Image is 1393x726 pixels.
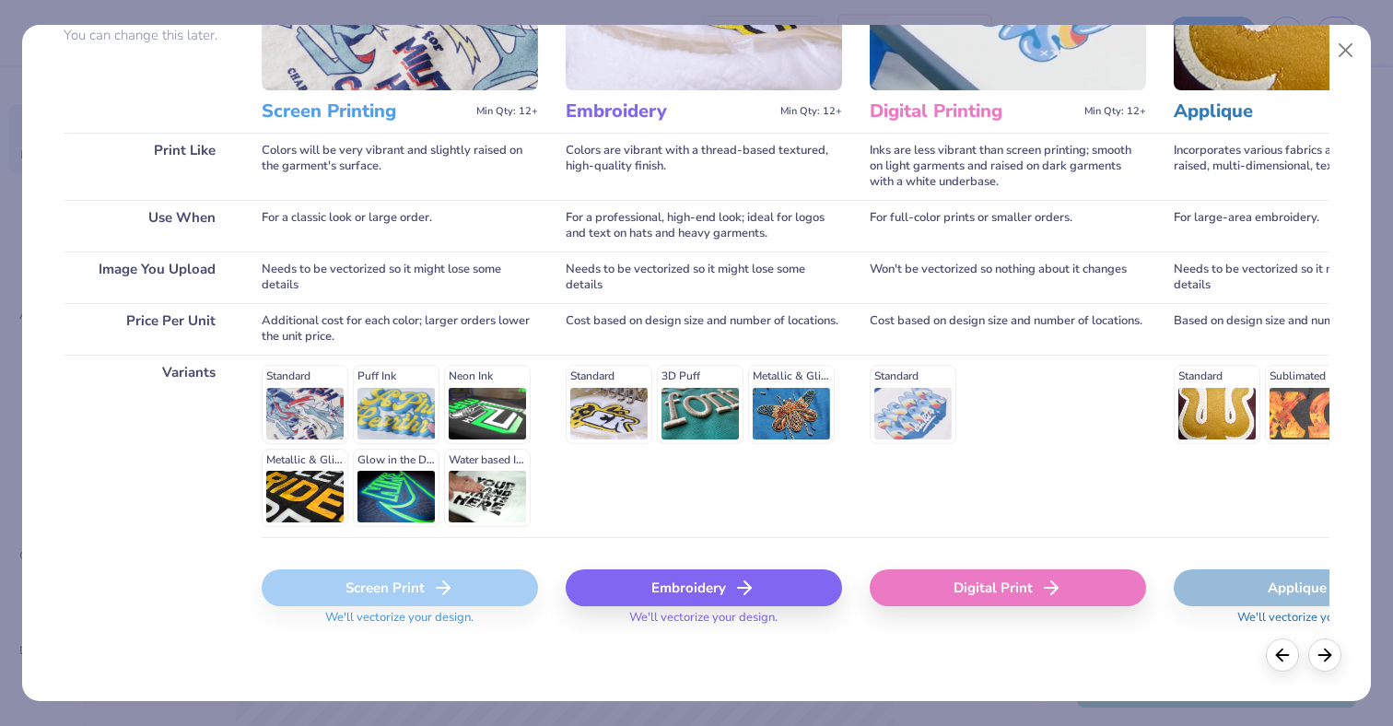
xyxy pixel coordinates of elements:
[262,303,538,355] div: Additional cost for each color; larger orders lower the unit price.
[476,105,538,118] span: Min Qty: 12+
[64,200,234,252] div: Use When
[64,133,234,200] div: Print Like
[566,569,842,606] div: Embroidery
[262,569,538,606] div: Screen Print
[1230,610,1393,637] span: We'll vectorize your design.
[1329,33,1364,68] button: Close
[262,133,538,200] div: Colors will be very vibrant and slightly raised on the garment's surface.
[1174,100,1381,123] h3: Applique
[566,200,842,252] div: For a professional, high-end look; ideal for logos and text on hats and heavy garments.
[64,28,234,43] p: You can change this later.
[566,252,842,303] div: Needs to be vectorized so it might lose some details
[64,252,234,303] div: Image You Upload
[262,252,538,303] div: Needs to be vectorized so it might lose some details
[780,105,842,118] span: Min Qty: 12+
[870,200,1146,252] div: For full-color prints or smaller orders.
[870,569,1146,606] div: Digital Print
[318,610,481,637] span: We'll vectorize your design.
[566,100,773,123] h3: Embroidery
[64,355,234,537] div: Variants
[1084,105,1146,118] span: Min Qty: 12+
[870,100,1077,123] h3: Digital Printing
[64,303,234,355] div: Price Per Unit
[566,303,842,355] div: Cost based on design size and number of locations.
[870,133,1146,200] div: Inks are less vibrant than screen printing; smooth on light garments and raised on dark garments ...
[262,100,469,123] h3: Screen Printing
[566,133,842,200] div: Colors are vibrant with a thread-based textured, high-quality finish.
[622,610,785,637] span: We'll vectorize your design.
[870,303,1146,355] div: Cost based on design size and number of locations.
[262,200,538,252] div: For a classic look or large order.
[870,252,1146,303] div: Won't be vectorized so nothing about it changes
